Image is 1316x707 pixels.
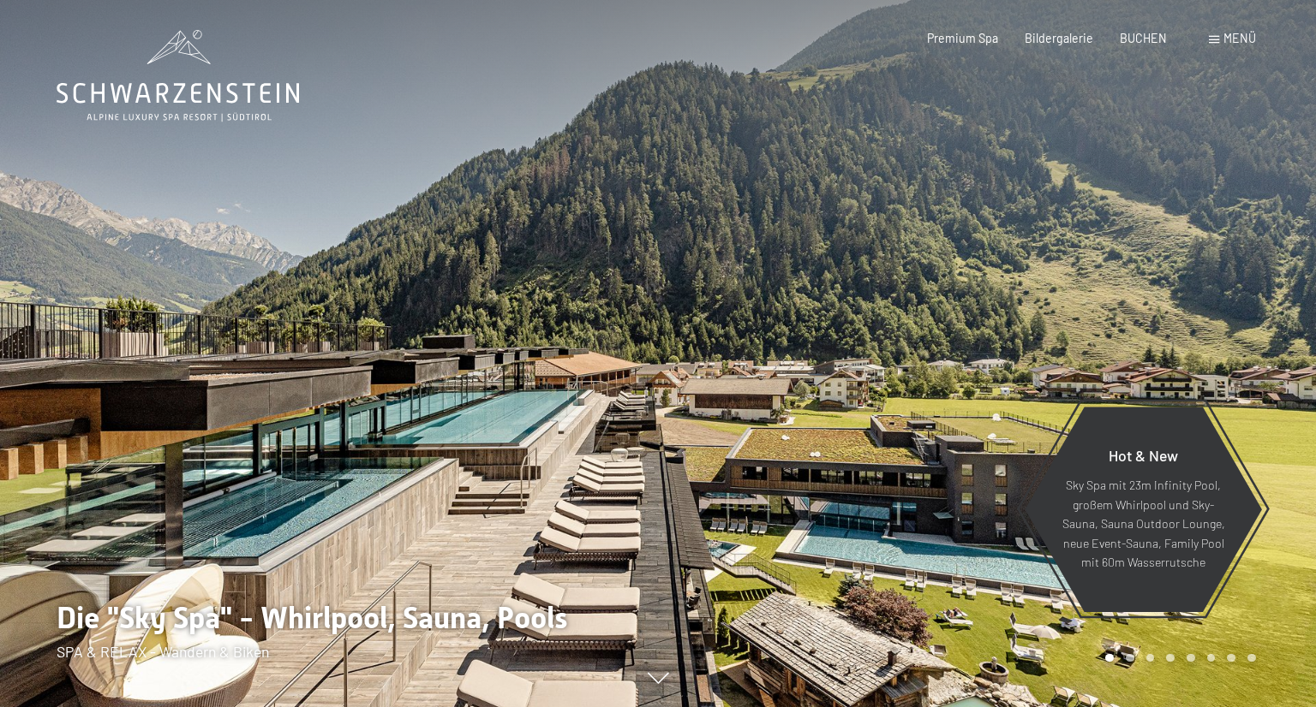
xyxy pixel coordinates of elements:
div: Carousel Page 7 [1227,654,1235,662]
span: Menü [1223,31,1256,45]
div: Carousel Page 6 [1207,654,1216,662]
div: Carousel Pagination [1099,654,1255,662]
a: BUCHEN [1120,31,1167,45]
div: Carousel Page 8 [1247,654,1256,662]
a: Premium Spa [927,31,998,45]
a: Hot & New Sky Spa mit 23m Infinity Pool, großem Whirlpool und Sky-Sauna, Sauna Outdoor Lounge, ne... [1024,406,1263,613]
div: Carousel Page 4 [1166,654,1175,662]
div: Carousel Page 5 [1187,654,1195,662]
a: Bildergalerie [1025,31,1093,45]
div: Carousel Page 1 (Current Slide) [1105,654,1114,662]
div: Carousel Page 3 [1146,654,1155,662]
p: Sky Spa mit 23m Infinity Pool, großem Whirlpool und Sky-Sauna, Sauna Outdoor Lounge, neue Event-S... [1062,476,1225,573]
div: Carousel Page 2 [1126,654,1134,662]
span: Hot & New [1109,446,1178,465]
